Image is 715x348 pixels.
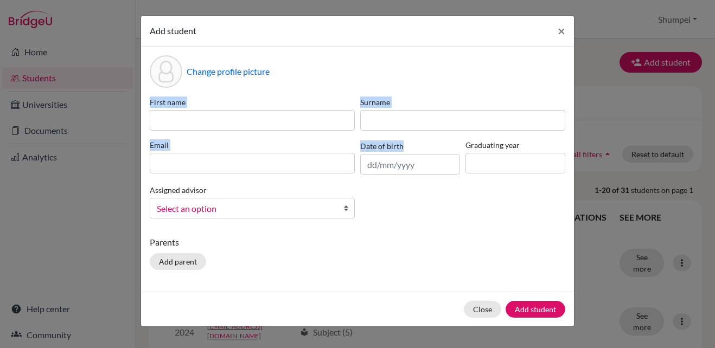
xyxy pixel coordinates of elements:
[157,202,334,216] span: Select an option
[150,55,182,88] div: Profile picture
[150,96,355,108] label: First name
[558,23,565,38] span: ×
[464,301,501,318] button: Close
[506,301,565,318] button: Add student
[465,139,565,151] label: Graduating year
[150,25,196,36] span: Add student
[150,253,206,270] button: Add parent
[549,16,574,46] button: Close
[150,236,565,249] p: Parents
[150,139,355,151] label: Email
[360,140,404,152] label: Date of birth
[360,154,460,175] input: dd/mm/yyyy
[360,96,565,108] label: Surname
[150,184,207,196] label: Assigned advisor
